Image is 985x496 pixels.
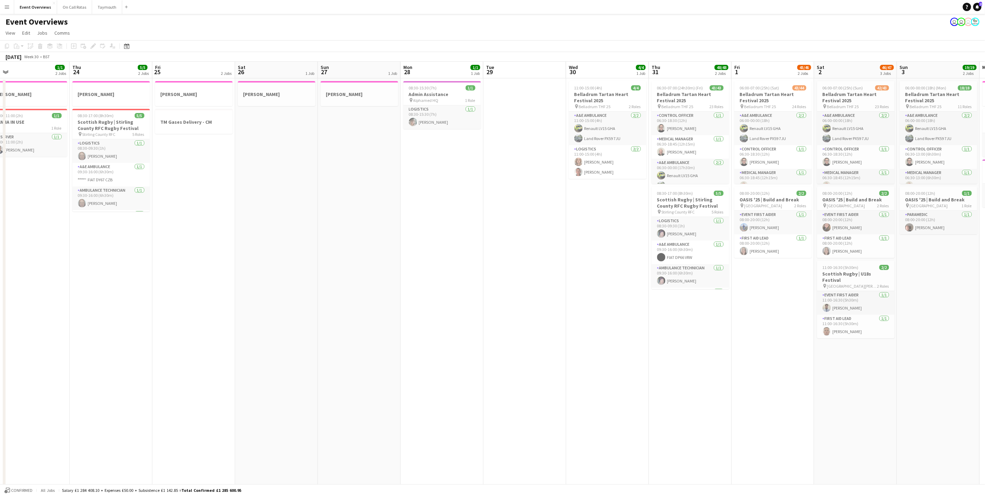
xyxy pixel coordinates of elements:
app-card-role: Paramedic1/1 [652,288,729,311]
app-card-role: Medical Manager1/106:30-18:45 (12h15m)[PERSON_NAME] [734,169,812,192]
app-card-role: Logistics1/108:30-09:30 (1h)[PERSON_NAME] [72,139,150,163]
h3: TM Gases Delivery - CM [155,119,233,125]
app-card-role: Control Officer1/106:30-13:00 (6h30m)[PERSON_NAME] [900,145,977,169]
h3: Belladrum Tartan Heart Festival 2025 [734,91,812,104]
app-card-role: First Aid Lead1/108:00-20:00 (12h)[PERSON_NAME] [734,234,812,258]
div: BST [43,54,50,59]
span: 2/2 [797,191,806,196]
div: 06:00-07:00 (25h) (Sat)43/44Belladrum Tartan Heart Festival 2025 Belladrum THF 2524 RolesA&E Ambu... [734,81,812,184]
h3: Scottish Rugby | U18s Festival [817,271,895,283]
span: Thu [652,64,660,70]
app-card-role: Event First Aider1/108:00-20:00 (12h)[PERSON_NAME] [734,211,812,234]
span: 3 [899,68,908,76]
div: [PERSON_NAME] [321,81,398,106]
div: 08:00-20:00 (12h)2/2OASIS '25 | Build and Break [GEOGRAPHIC_DATA]2 RolesEvent First Aider1/108:00... [817,186,895,258]
app-card-role: A&E Ambulance1/109:30-16:00 (6h30m)FIAT DY67 CZB [72,163,150,186]
span: Belladrum THF 25 [827,104,859,109]
h3: OASIS '25 | Build and Break [817,197,895,203]
app-job-card: 08:30-17:00 (8h30m)5/5Scottish Rugby | Stirling County RFC Rugby Festival Stirling County RFC5 Ro... [652,186,729,289]
span: Sun [900,64,908,70]
span: 48/48 [715,65,728,70]
app-job-card: 11:00-15:00 (4h)4/4Belladrum Tartan Heart Festival 2025 Belladrum THF 252 RolesA&E Ambulance2/211... [569,81,646,179]
app-card-role: Control Officer1/106:30-18:30 (12h)[PERSON_NAME] [652,112,729,135]
app-job-card: [PERSON_NAME] [238,81,315,106]
h3: Scottish Rugby | Stirling County RFC Rugby Festival [72,119,150,131]
span: Thu [72,64,81,70]
app-job-card: [PERSON_NAME] [155,81,233,106]
app-job-card: 08:30-15:30 (7h)1/1Admin Assistance Alphamed HQ1 RoleLogistics1/108:30-15:30 (7h)[PERSON_NAME] [403,81,481,129]
span: 26 [237,68,245,76]
span: 5/5 [135,113,144,118]
span: Alphamed HQ [413,98,439,103]
app-job-card: 11:00-16:30 (5h30m)2/2Scottish Rugby | U18s Festival [GEOGRAPHIC_DATA][PERSON_NAME]2 RolesEvent F... [817,261,895,338]
span: 1 Role [962,203,972,208]
app-card-role: First Aid Lead1/108:00-20:00 (12h)[PERSON_NAME] [817,234,895,258]
h3: [PERSON_NAME] [72,91,150,97]
app-user-avatar: Operations Team [964,18,973,26]
span: 08:00-20:00 (12h) [823,191,853,196]
span: [GEOGRAPHIC_DATA][PERSON_NAME] [827,284,877,289]
div: 1 Job [471,71,480,76]
span: 08:00-20:00 (12h) [740,191,770,196]
app-job-card: 06:00-07:00 (25h) (Sun)42/43Belladrum Tartan Heart Festival 2025 Belladrum THF 2523 RolesA&E Ambu... [817,81,895,184]
app-job-card: 08:30-17:00 (8h30m)5/5Scottish Rugby | Stirling County RFC Rugby Festival Stirling County RFC5 Ro... [72,109,150,211]
h3: OASIS '25 | Build and Break [900,197,977,203]
span: Sat [817,64,825,70]
span: 08:30-15:30 (7h) [409,85,437,90]
app-job-card: 06:30-07:00 (24h30m) (Fri)43/43Belladrum Tartan Heart Festival 2025 Belladrum THF 2523 RolesContr... [652,81,729,184]
span: 24 [71,68,81,76]
span: Jobs [37,30,47,36]
span: 1/1 [471,65,480,70]
span: 4/4 [631,85,641,90]
a: View [3,28,18,37]
app-card-role: A&E Ambulance2/211:00-15:00 (4h)Renault LV15 GHALand Rover PX59 7JU [569,112,646,145]
span: 5/5 [138,65,147,70]
app-card-role: Logistics1/108:30-15:30 (7h)[PERSON_NAME] [403,105,481,129]
div: 08:00-20:00 (12h)1/1OASIS '25 | Build and Break [GEOGRAPHIC_DATA]1 RoleParamedic1/108:00-20:00 (1... [900,186,977,234]
span: Mon [403,64,412,70]
span: 2/2 [879,265,889,270]
span: 08:30-17:00 (8h30m) [78,113,114,118]
span: 08:00-20:00 (12h) [905,191,935,196]
app-card-role: Event First Aider1/108:00-20:00 (12h)[PERSON_NAME] [817,211,895,234]
button: On Call Rotas [57,0,92,14]
div: 2 Jobs [221,71,232,76]
app-card-role: A&E Ambulance2/206:00-00:00 (18h)Renault LV15 GHALand Rover PX59 7JU [734,112,812,145]
span: 28 [402,68,412,76]
span: 2 Roles [629,104,641,109]
app-job-card: TM Gases Delivery - CM [155,109,233,134]
span: 23 Roles [710,104,724,109]
span: Wed [569,64,578,70]
app-card-role: A&E Ambulance2/206:00-00:00 (18h)Renault LV15 GHALand Rover PX59 7JU [900,112,977,145]
span: 23 Roles [875,104,889,109]
app-card-role: Logistics2/211:00-15:00 (4h)[PERSON_NAME][PERSON_NAME] [569,145,646,179]
h3: OASIS '25 | Build and Break [734,197,812,203]
span: Comms [54,30,70,36]
span: 06:00-07:00 (25h) (Sun) [823,85,863,90]
span: 1 Role [52,125,62,131]
span: Total Confirmed £1 285 600.95 [181,488,241,493]
app-card-role: Control Officer1/106:30-18:30 (12h)[PERSON_NAME] [734,145,812,169]
span: 2 Roles [795,203,806,208]
span: 5 Roles [133,132,144,137]
app-card-role: Medical Manager1/106:30-18:45 (12h15m)[PERSON_NAME] [817,169,895,192]
span: 19/19 [963,65,977,70]
app-card-role: Medical Manager1/106:30-13:00 (6h30m)[PERSON_NAME] [900,169,977,192]
app-card-role: Doctor1/1 [72,210,150,234]
div: 3 Jobs [880,71,894,76]
span: Belladrum THF 25 [910,104,942,109]
span: [GEOGRAPHIC_DATA] [744,203,782,208]
div: 1 Job [636,71,645,76]
h1: Event Overviews [6,17,68,27]
span: 2 [979,2,982,6]
a: Comms [52,28,73,37]
span: 25 [154,68,161,76]
div: [PERSON_NAME] [72,81,150,106]
h3: Belladrum Tartan Heart Festival 2025 [900,91,977,104]
span: 43/44 [793,85,806,90]
span: 1 Role [465,98,475,103]
span: 08:30-17:00 (8h30m) [657,191,693,196]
